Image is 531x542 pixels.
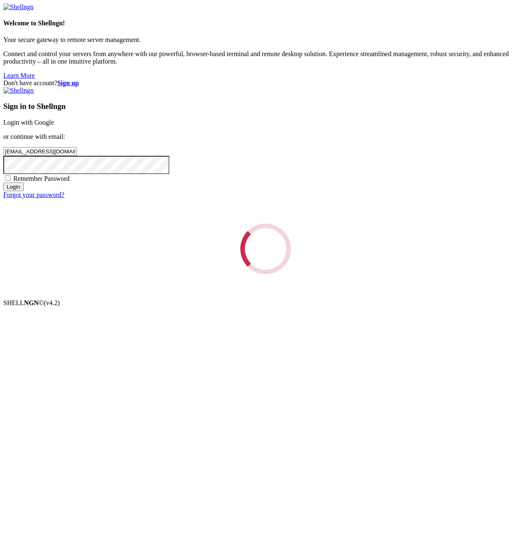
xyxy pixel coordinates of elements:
div: Loading... [234,217,297,280]
p: Connect and control your servers from anywhere with our powerful, browser-based terminal and remo... [3,50,528,65]
h4: Welcome to Shellngn! [3,20,528,27]
a: Sign up [57,79,79,86]
p: or continue with email: [3,133,528,140]
h3: Sign in to Shellngn [3,102,528,111]
span: 4.2.0 [44,299,60,306]
a: Forgot your password? [3,191,64,198]
div: Don't have account? [3,79,528,87]
img: Shellngn [3,3,34,11]
span: Remember Password [13,175,70,182]
a: Login with Google [3,119,54,126]
p: Your secure gateway to remote server management. [3,36,528,44]
input: Remember Password [5,175,10,181]
b: NGN [24,299,39,306]
a: Learn More [3,72,35,79]
input: Login [3,182,24,191]
img: Shellngn [3,87,34,94]
span: SHELL © [3,299,60,306]
input: Email address [3,147,77,156]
